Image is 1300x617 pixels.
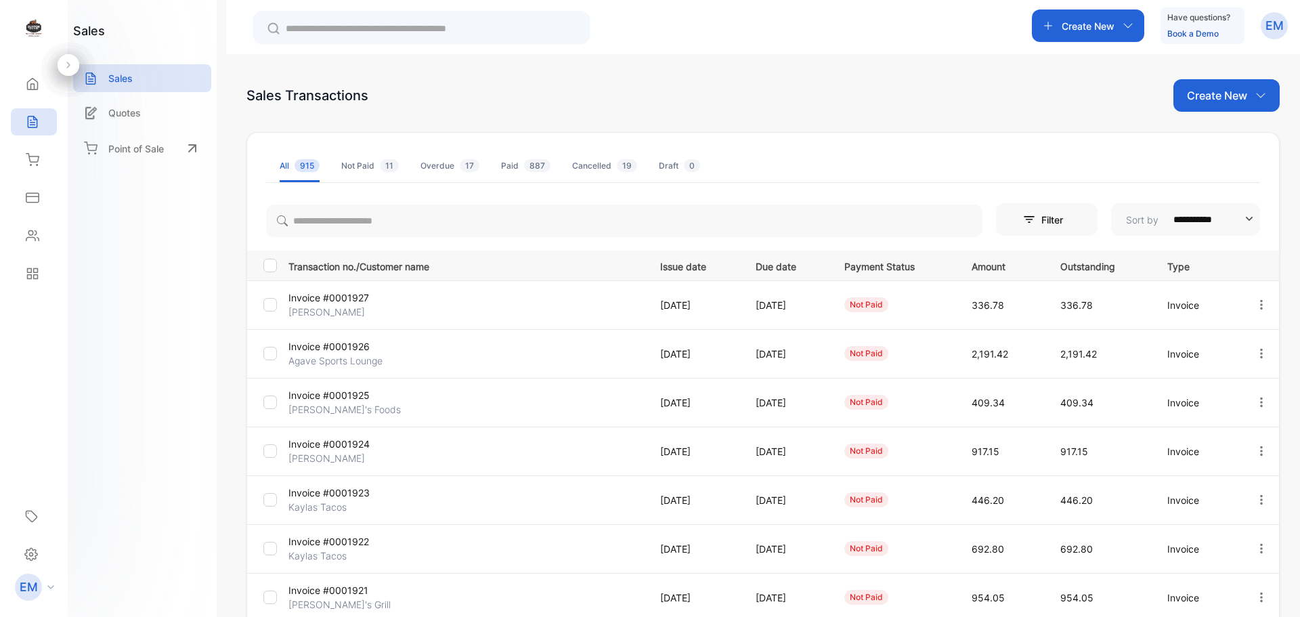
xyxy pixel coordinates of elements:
p: Quotes [108,106,141,120]
p: [DATE] [660,396,728,410]
a: Point of Sale [73,133,211,163]
p: Have questions? [1167,11,1230,24]
p: [PERSON_NAME]'s Grill [288,597,407,612]
span: 692.80 [1060,543,1093,555]
p: [DATE] [756,542,817,556]
p: Invoice [1167,493,1227,507]
span: 446.20 [972,494,1004,506]
p: [DATE] [756,396,817,410]
p: [DATE] [756,347,817,361]
p: Invoice [1167,298,1227,312]
p: [PERSON_NAME] [288,305,407,319]
div: Sales Transactions [246,85,368,106]
p: [DATE] [756,298,817,312]
p: Invoice [1167,396,1227,410]
div: Cancelled [572,160,637,172]
span: 954.05 [1060,592,1093,603]
span: 887 [524,159,550,172]
div: Paid [501,160,550,172]
p: EM [20,578,38,596]
p: Kaylas Tacos [288,500,407,514]
span: 409.34 [972,397,1005,408]
button: Sort by [1111,203,1260,236]
span: 954.05 [972,592,1005,603]
span: 17 [460,159,479,172]
div: All [280,160,320,172]
button: Create New [1173,79,1280,112]
div: not paid [844,590,888,605]
p: Due date [756,257,817,274]
a: Quotes [73,99,211,127]
p: Invoice [1167,347,1227,361]
div: not paid [844,297,888,312]
p: Payment Status [844,257,944,274]
p: [DATE] [660,347,728,361]
a: Book a Demo [1167,28,1219,39]
p: [PERSON_NAME] [288,451,407,465]
span: 917.15 [972,446,999,457]
p: Invoice #0001924 [288,437,407,451]
p: [DATE] [660,444,728,459]
p: [DATE] [660,298,728,312]
button: Create New [1032,9,1144,42]
span: 446.20 [1060,494,1093,506]
span: 19 [617,159,637,172]
button: EM [1261,9,1288,42]
p: Invoice #0001922 [288,534,407,549]
a: Sales [73,64,211,92]
p: Create New [1062,19,1114,33]
span: 917.15 [1060,446,1088,457]
p: Issue date [660,257,728,274]
div: not paid [844,346,888,361]
span: 915 [295,159,320,172]
p: Create New [1187,87,1247,104]
span: 336.78 [1060,299,1093,311]
span: 692.80 [972,543,1004,555]
p: Invoice #0001921 [288,583,407,597]
span: 0 [684,159,700,172]
p: [DATE] [660,542,728,556]
p: EM [1265,17,1284,35]
img: logo [24,18,44,38]
p: Outstanding [1060,257,1140,274]
p: Invoice #0001926 [288,339,407,354]
span: 2,191.42 [1060,348,1097,360]
p: Invoice [1167,542,1227,556]
p: [DATE] [756,493,817,507]
p: [DATE] [756,444,817,459]
div: not paid [844,492,888,507]
p: Invoice #0001925 [288,388,407,402]
p: [DATE] [756,591,817,605]
p: Amount [972,257,1033,274]
p: Point of Sale [108,142,164,156]
p: Type [1167,257,1227,274]
div: Draft [659,160,700,172]
div: not paid [844,395,888,410]
div: Overdue [420,160,479,172]
p: Invoice [1167,591,1227,605]
span: 2,191.42 [972,348,1008,360]
p: Sort by [1126,213,1158,227]
span: 11 [380,159,399,172]
p: [PERSON_NAME]'s Foods [288,402,407,417]
span: 336.78 [972,299,1004,311]
span: 409.34 [1060,397,1093,408]
p: [DATE] [660,591,728,605]
p: Invoice #0001927 [288,291,407,305]
h1: sales [73,22,105,40]
div: not paid [844,541,888,556]
p: [DATE] [660,493,728,507]
p: Kaylas Tacos [288,549,407,563]
p: Transaction no./Customer name [288,257,643,274]
p: Sales [108,71,133,85]
p: Invoice #0001923 [288,486,407,500]
p: Invoice [1167,444,1227,459]
p: Agave Sports Lounge [288,354,407,368]
div: not paid [844,444,888,459]
div: Not Paid [341,160,399,172]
